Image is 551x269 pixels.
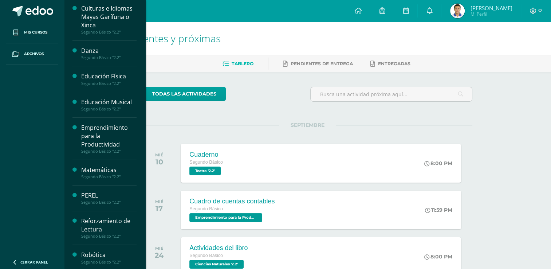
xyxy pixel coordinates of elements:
[81,234,137,239] div: Segundo Básico "2.2"
[189,244,248,252] div: Actividades del libro
[20,260,48,265] span: Cerrar panel
[155,199,164,204] div: MIÉ
[155,157,164,166] div: 10
[81,217,137,239] a: Reforzamiento de LecturaSegundo Básico "2.2"
[81,47,137,60] a: DanzaSegundo Básico "2.2"
[279,122,336,128] span: SEPTIEMBRE
[143,87,226,101] a: todas las Actividades
[189,198,275,205] div: Cuadro de cuentas contables
[189,213,262,222] span: Emprendimiento para la Productividad '2.2'
[81,124,137,149] div: Emprendimiento para la Productividad
[155,204,164,213] div: 17
[189,206,223,211] span: Segundo Básico
[291,61,353,66] span: Pendientes de entrega
[425,207,452,213] div: 11:59 PM
[81,4,137,30] div: Culturas e Idiomas Mayas Garífuna o Xinca
[81,166,137,174] div: Matemáticas
[189,253,223,258] span: Segundo Básico
[370,58,410,70] a: Entregadas
[6,43,58,65] a: Archivos
[81,260,137,265] div: Segundo Básico "2.2"
[470,4,512,12] span: [PERSON_NAME]
[155,152,164,157] div: MIÉ
[81,217,137,234] div: Reforzamiento de Lectura
[81,47,137,55] div: Danza
[223,58,253,70] a: Tablero
[81,174,137,179] div: Segundo Básico "2.2"
[424,253,452,260] div: 8:00 PM
[24,51,44,57] span: Archivos
[378,61,410,66] span: Entregadas
[424,160,452,167] div: 8:00 PM
[81,200,137,205] div: Segundo Básico "2.2"
[189,160,223,165] span: Segundo Básico
[81,251,137,264] a: RobóticaSegundo Básico "2.2"
[189,260,244,269] span: Ciencias Naturales '2.2'
[81,72,137,81] div: Educación Física
[450,4,465,18] img: 2cb02529df378e3ef78c78b5c8b6d5d2.png
[81,55,137,60] div: Segundo Básico "2.2"
[81,251,137,259] div: Robótica
[232,61,253,66] span: Tablero
[311,87,472,101] input: Busca una actividad próxima aquí...
[189,151,223,159] div: Cuaderno
[81,149,137,154] div: Segundo Básico "2.2"
[6,22,58,43] a: Mis cursos
[189,167,221,175] span: Teatro '2.2'
[470,11,512,17] span: Mi Perfil
[155,246,164,251] div: MIÉ
[81,124,137,154] a: Emprendimiento para la ProductividadSegundo Básico "2.2"
[283,58,353,70] a: Pendientes de entrega
[81,98,137,106] div: Educación Musical
[81,72,137,86] a: Educación FísicaSegundo Básico "2.2"
[155,251,164,260] div: 24
[81,98,137,112] a: Educación MusicalSegundo Básico "2.2"
[81,191,137,205] a: PERELSegundo Básico "2.2"
[73,31,221,45] span: Actividades recientes y próximas
[81,81,137,86] div: Segundo Básico "2.2"
[81,191,137,200] div: PEREL
[81,106,137,112] div: Segundo Básico "2.2"
[81,30,137,35] div: Segundo Básico "2.2"
[81,4,137,35] a: Culturas e Idiomas Mayas Garífuna o XincaSegundo Básico "2.2"
[81,166,137,179] a: MatemáticasSegundo Básico "2.2"
[24,30,47,35] span: Mis cursos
